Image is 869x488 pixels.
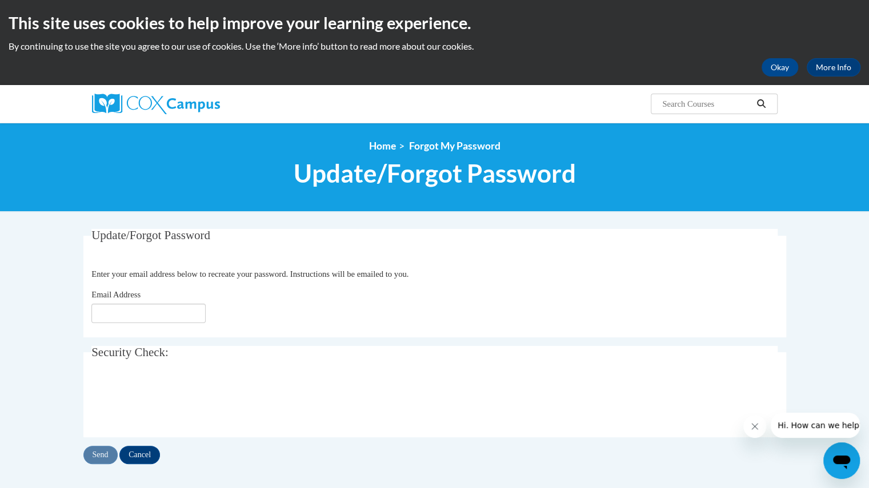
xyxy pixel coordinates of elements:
p: By continuing to use the site you agree to our use of cookies. Use the ‘More info’ button to read... [9,40,860,53]
span: Update/Forgot Password [294,158,576,188]
iframe: Message from company [771,413,860,438]
span: Forgot My Password [409,140,500,152]
iframe: Close message [743,415,766,438]
a: More Info [807,58,860,76]
a: Home [369,140,396,152]
input: Email [91,304,206,323]
iframe: reCAPTCHA [91,378,265,423]
img: Cox Campus [92,94,220,114]
span: Update/Forgot Password [91,228,210,242]
button: Okay [762,58,798,76]
span: Hi. How can we help? [7,8,93,17]
input: Search Courses [661,97,752,111]
input: Cancel [119,446,160,464]
a: Cox Campus [92,94,309,114]
span: Security Check: [91,345,169,359]
iframe: Button to launch messaging window [823,442,860,479]
span: Enter your email address below to recreate your password. Instructions will be emailed to you. [91,269,409,279]
button: Search [752,97,770,111]
h2: This site uses cookies to help improve your learning experience. [9,11,860,34]
span: Email Address [91,290,141,299]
